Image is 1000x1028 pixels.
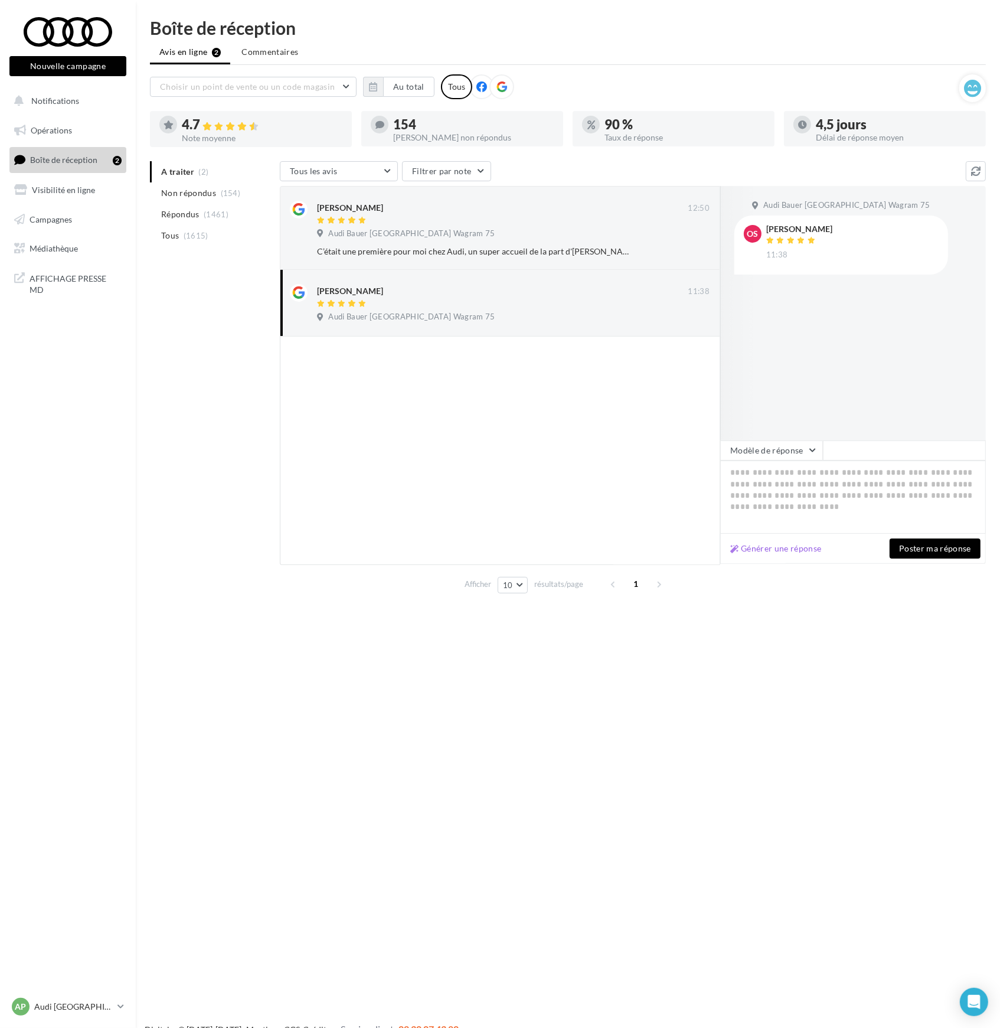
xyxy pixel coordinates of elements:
[30,155,97,165] span: Boîte de réception
[150,19,986,37] div: Boîte de réception
[402,161,491,181] button: Filtrer par note
[627,575,646,593] span: 1
[30,243,78,253] span: Médiathèque
[30,270,122,296] span: AFFICHAGE PRESSE MD
[221,188,241,198] span: (154)
[241,46,298,58] span: Commentaires
[383,77,434,97] button: Au total
[160,81,335,92] span: Choisir un point de vente ou un code magasin
[184,231,208,240] span: (1615)
[816,133,976,142] div: Délai de réponse moyen
[393,118,554,131] div: 154
[15,1001,27,1013] span: AP
[150,77,357,97] button: Choisir un point de vente ou un code magasin
[604,118,765,131] div: 90 %
[726,541,826,556] button: Générer une réponse
[766,250,788,260] span: 11:38
[890,539,981,559] button: Poster ma réponse
[604,133,765,142] div: Taux de réponse
[688,286,710,297] span: 11:38
[393,133,554,142] div: [PERSON_NAME] non répondus
[161,208,200,220] span: Répondus
[204,210,228,219] span: (1461)
[34,1001,113,1013] p: Audi [GEOGRAPHIC_DATA] 17
[766,225,832,233] div: [PERSON_NAME]
[763,200,930,211] span: Audi Bauer [GEOGRAPHIC_DATA] Wagram 75
[9,996,126,1018] a: AP Audi [GEOGRAPHIC_DATA] 17
[317,202,383,214] div: [PERSON_NAME]
[720,440,823,461] button: Modèle de réponse
[182,118,342,132] div: 4.7
[7,178,129,203] a: Visibilité en ligne
[363,77,434,97] button: Au total
[816,118,976,131] div: 4,5 jours
[161,230,179,242] span: Tous
[441,74,472,99] div: Tous
[32,185,95,195] span: Visibilité en ligne
[747,228,759,240] span: OS
[7,266,129,301] a: AFFICHAGE PRESSE MD
[328,229,495,239] span: Audi Bauer [GEOGRAPHIC_DATA] Wagram 75
[30,214,72,224] span: Campagnes
[960,988,988,1016] div: Open Intercom Messenger
[317,246,633,257] div: C’était une première pour moi chez Audi, un super accueil de la part d'[PERSON_NAME] qui est un v...
[290,166,338,176] span: Tous les avis
[9,56,126,76] button: Nouvelle campagne
[182,134,342,142] div: Note moyenne
[317,285,383,297] div: [PERSON_NAME]
[465,579,491,590] span: Afficher
[7,236,129,261] a: Médiathèque
[31,96,79,106] span: Notifications
[498,577,528,593] button: 10
[280,161,398,181] button: Tous les avis
[328,312,495,322] span: Audi Bauer [GEOGRAPHIC_DATA] Wagram 75
[534,579,583,590] span: résultats/page
[161,187,216,199] span: Non répondus
[7,207,129,232] a: Campagnes
[7,147,129,172] a: Boîte de réception2
[31,125,72,135] span: Opérations
[7,118,129,143] a: Opérations
[503,580,513,590] span: 10
[7,89,124,113] button: Notifications
[688,203,710,214] span: 12:50
[113,156,122,165] div: 2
